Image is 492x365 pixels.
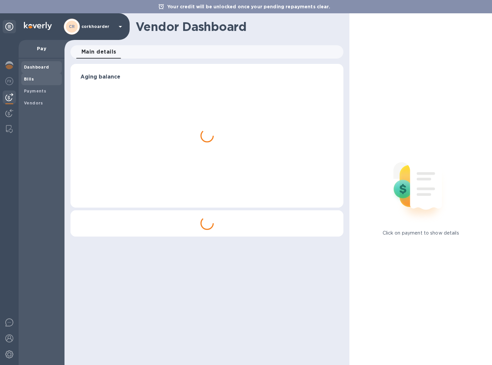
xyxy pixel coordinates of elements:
[24,65,49,70] b: Dashboard
[69,24,75,29] b: CR
[81,47,116,57] span: Main details
[383,230,459,237] p: Click on payment to show details
[3,20,16,33] div: Unpin categories
[24,100,43,105] b: Vendors
[80,74,333,80] h3: Aging balance
[24,45,59,52] p: Pay
[81,24,115,29] p: corkhoarder
[24,22,52,30] img: Logo
[24,89,46,93] b: Payments
[5,77,13,85] img: Foreign exchange
[136,20,339,34] h1: Vendor Dashboard
[24,77,34,82] b: Bills
[167,4,330,9] b: Your credit will be unlocked once your pending repayments clear.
